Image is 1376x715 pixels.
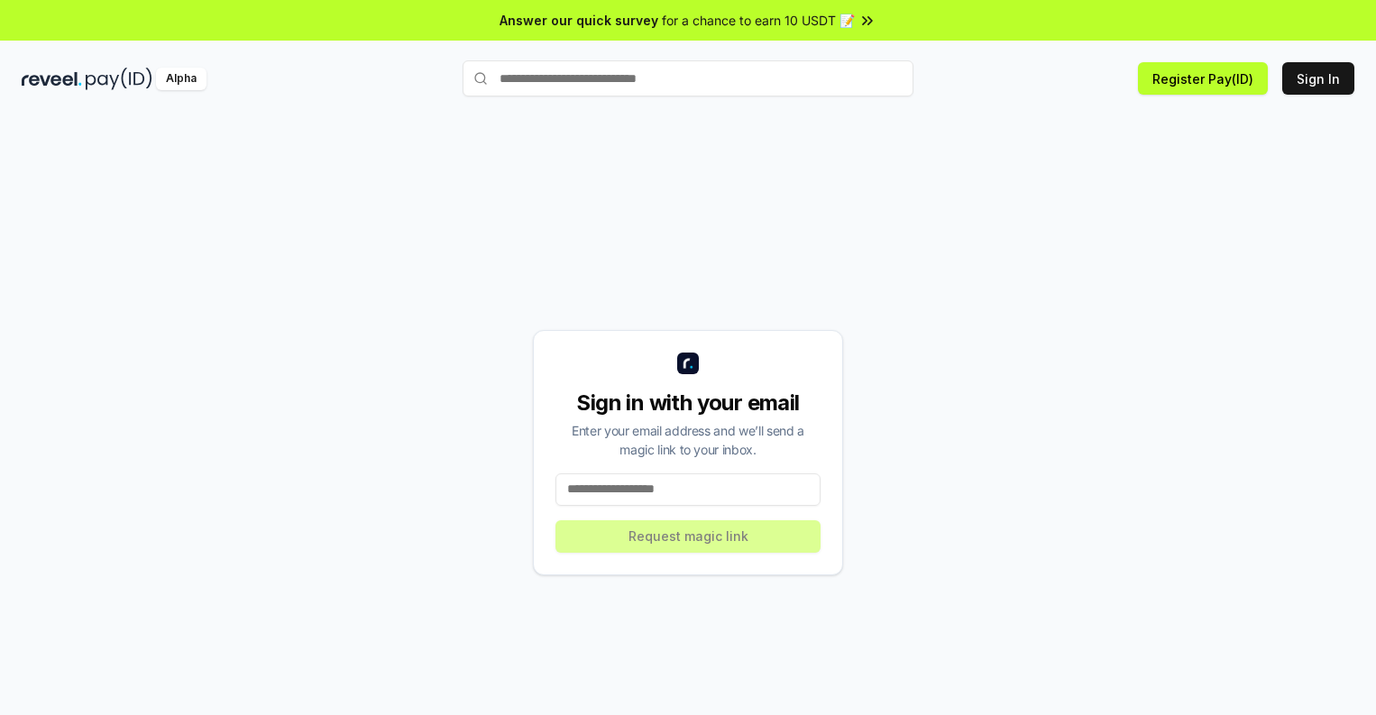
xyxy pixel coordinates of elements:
img: reveel_dark [22,68,82,90]
div: Enter your email address and we’ll send a magic link to your inbox. [555,421,821,459]
span: Answer our quick survey [500,11,658,30]
img: pay_id [86,68,152,90]
button: Register Pay(ID) [1138,62,1268,95]
div: Sign in with your email [555,389,821,417]
img: logo_small [677,353,699,374]
div: Alpha [156,68,206,90]
button: Sign In [1282,62,1354,95]
span: for a chance to earn 10 USDT 📝 [662,11,855,30]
